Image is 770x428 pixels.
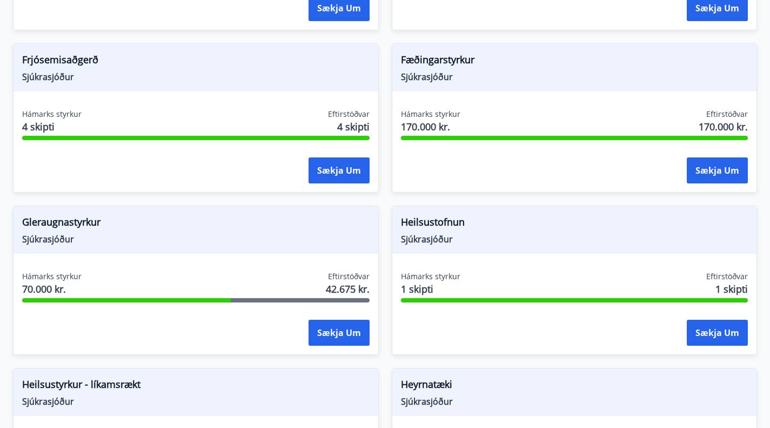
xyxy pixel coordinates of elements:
span: Heilsustyrkur - líkamsrækt [22,377,370,396]
span: 42.675 kr. [326,282,370,296]
span: 4 skipti [22,120,82,134]
span: Sjúkrasjóður [401,233,748,245]
span: 170.000 kr. [699,120,748,134]
span: Fæðingarstyrkur [401,52,748,71]
span: Hámarks styrkur [22,109,82,120]
span: Gleraugnastyrkur [22,215,370,233]
button: Sækja um [309,320,370,346]
span: Eftirstöðvar [328,271,370,282]
span: Sjúkrasjóður [22,71,370,83]
span: 1 skipti [401,282,460,296]
span: Eftirstöðvar [706,271,748,282]
span: Hámarks styrkur [401,271,460,282]
span: 4 skipti [337,120,370,134]
span: 70.000 kr. [22,282,82,296]
span: Heilsustofnun [401,215,748,233]
span: 170.000 kr. [401,120,460,134]
span: Sjúkrasjóður [401,71,748,83]
span: Hámarks styrkur [401,109,460,120]
button: Sækja um [309,157,370,183]
span: Hámarks styrkur [22,271,82,282]
span: 1 skipti [715,282,748,296]
span: Eftirstöðvar [706,109,748,120]
button: Sækja um [687,157,748,183]
span: Sjúkrasjóður [22,233,370,245]
button: Sækja um [687,320,748,346]
span: Sjúkrasjóður [401,396,748,407]
span: Heyrnatæki [401,377,748,396]
span: Eftirstöðvar [328,109,370,120]
span: Sjúkrasjóður [22,396,370,407]
span: Frjósemisaðgerð [22,52,370,71]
